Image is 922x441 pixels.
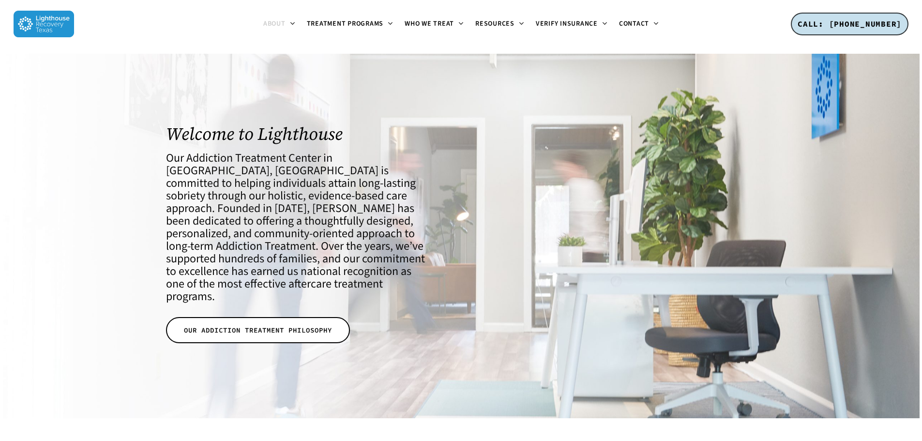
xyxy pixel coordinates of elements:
span: Contact [619,19,649,29]
span: Treatment Programs [307,19,384,29]
a: CALL: [PHONE_NUMBER] [791,13,908,36]
span: OUR ADDICTION TREATMENT PHILOSOPHY [184,325,332,335]
a: About [257,20,301,28]
a: Who We Treat [399,20,469,28]
a: OUR ADDICTION TREATMENT PHILOSOPHY [166,317,350,343]
h4: Our Addiction Treatment Center in [GEOGRAPHIC_DATA], [GEOGRAPHIC_DATA] is committed to helping in... [166,152,431,303]
span: Resources [475,19,514,29]
span: Verify Insurance [536,19,598,29]
h1: Welcome to Lighthouse [166,124,431,144]
a: Treatment Programs [301,20,399,28]
span: Who We Treat [405,19,454,29]
span: About [263,19,286,29]
a: Verify Insurance [530,20,613,28]
a: Resources [469,20,530,28]
img: Lighthouse Recovery Texas [14,11,74,37]
a: Contact [613,20,665,28]
span: CALL: [PHONE_NUMBER] [798,19,902,29]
